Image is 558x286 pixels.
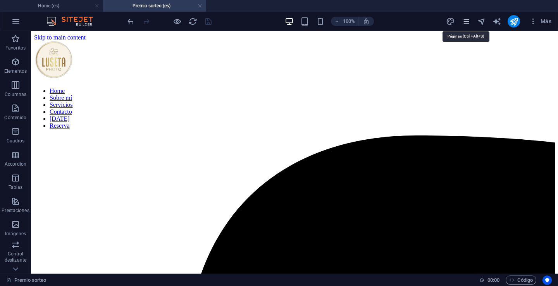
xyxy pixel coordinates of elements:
[477,17,486,26] button: navigator
[526,15,555,27] button: Más
[542,276,552,285] button: Usercentrics
[7,138,25,144] p: Cuadros
[5,45,26,51] p: Favoritos
[461,17,470,26] button: pages
[477,17,486,26] i: Navegador
[5,161,26,167] p: Accordion
[126,17,135,26] i: Deshacer: Cambiar páginas (Ctrl+Z)
[487,276,499,285] span: 00 00
[4,68,27,74] p: Elementos
[493,277,494,283] span: :
[3,3,55,10] a: Skip to main content
[126,17,135,26] button: undo
[363,18,370,25] i: Al redimensionar, ajustar el nivel de zoom automáticamente para ajustarse al dispositivo elegido.
[5,231,26,237] p: Imágenes
[510,17,518,26] i: Publicar
[506,276,536,285] button: Código
[188,17,197,26] button: reload
[9,184,23,190] p: Tablas
[45,17,103,26] img: Editor Logo
[446,17,455,26] i: Diseño (Ctrl+Alt+Y)
[508,15,520,27] button: publish
[343,17,355,26] h6: 100%
[509,276,533,285] span: Código
[188,17,197,26] i: Volver a cargar página
[446,17,455,26] button: design
[492,17,501,26] button: text_generator
[493,17,501,26] i: AI Writer
[6,276,46,285] a: Haz clic para cancelar la selección y doble clic para abrir páginas
[5,91,27,98] p: Columnas
[4,115,26,121] p: Contenido
[529,17,551,25] span: Más
[103,2,206,10] h4: Premio sorteo (es)
[2,207,29,214] p: Prestaciones
[331,17,358,26] button: 100%
[479,276,500,285] h6: Tiempo de la sesión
